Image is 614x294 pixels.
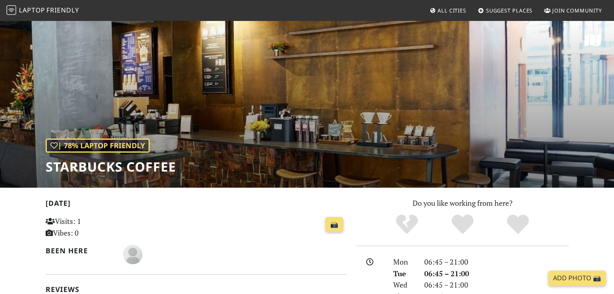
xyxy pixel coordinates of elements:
h2: Reviews [46,285,347,294]
div: 06:45 – 21:00 [419,268,574,280]
span: Join Community [552,7,602,14]
h2: [DATE] [46,199,347,211]
a: Join Community [541,3,605,18]
img: LaptopFriendly [6,5,16,15]
div: 06:45 – 21:00 [419,279,574,291]
div: Mon [388,256,419,268]
span: Stanzel R [123,249,142,259]
a: 📸 [325,217,343,232]
div: Wed [388,279,419,291]
p: Visits: 1 Vibes: 0 [46,215,140,239]
h1: Starbucks Coffee [46,159,176,174]
span: Laptop [19,6,45,14]
div: No [379,213,435,236]
span: Suggest Places [486,7,533,14]
img: blank-535327c66bd565773addf3077783bbfce4b00ec00e9fd257753287c682c7fa38.png [123,245,142,264]
div: Definitely! [490,213,546,236]
div: | 78% Laptop Friendly [46,139,150,153]
h2: Been here [46,246,114,255]
div: Yes [435,213,490,236]
div: Tue [388,268,419,280]
div: 06:45 – 21:00 [419,256,574,268]
p: Do you like working from here? [356,197,569,209]
a: LaptopFriendly LaptopFriendly [6,4,79,18]
a: All Cities [426,3,469,18]
span: Friendly [46,6,79,14]
span: All Cities [438,7,466,14]
a: Add Photo 📸 [548,271,606,286]
a: Suggest Places [475,3,536,18]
